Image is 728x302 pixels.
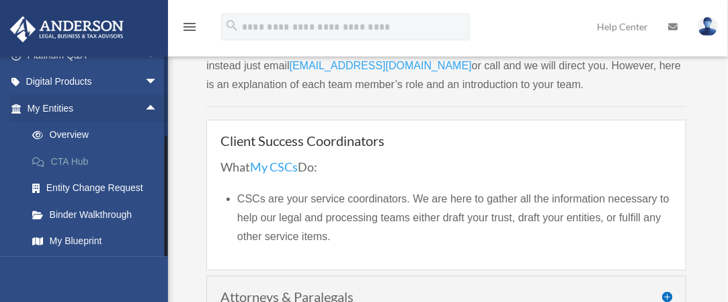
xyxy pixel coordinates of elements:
i: search [225,18,239,33]
a: My CSCs [250,159,298,181]
a: My Blueprint [19,228,178,255]
a: Binder Walkthrough [19,201,178,228]
img: User Pic [698,17,718,36]
a: Overview [19,122,178,149]
a: Entity Change Request [19,175,178,202]
img: Anderson Advisors Platinum Portal [6,16,128,42]
a: [EMAIL_ADDRESS][DOMAIN_NAME] [290,60,472,78]
span: arrow_drop_down [145,69,171,96]
a: My Entitiesarrow_drop_up [9,95,178,122]
i: menu [181,19,198,35]
p: Again, you don’t need to know who to contact specifically for each question or need you may have,... [206,38,686,94]
a: menu [181,24,198,35]
span: arrow_drop_up [145,95,171,122]
a: CTA Hub [19,148,178,175]
a: Tax Due Dates [19,254,178,281]
a: Digital Productsarrow_drop_down [9,69,178,96]
span: What Do: [220,159,317,174]
span: CSCs are your service coordinators. We are here to gather all the information necessary to help o... [237,193,670,242]
h4: Client Success Coordinators [220,134,672,147]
